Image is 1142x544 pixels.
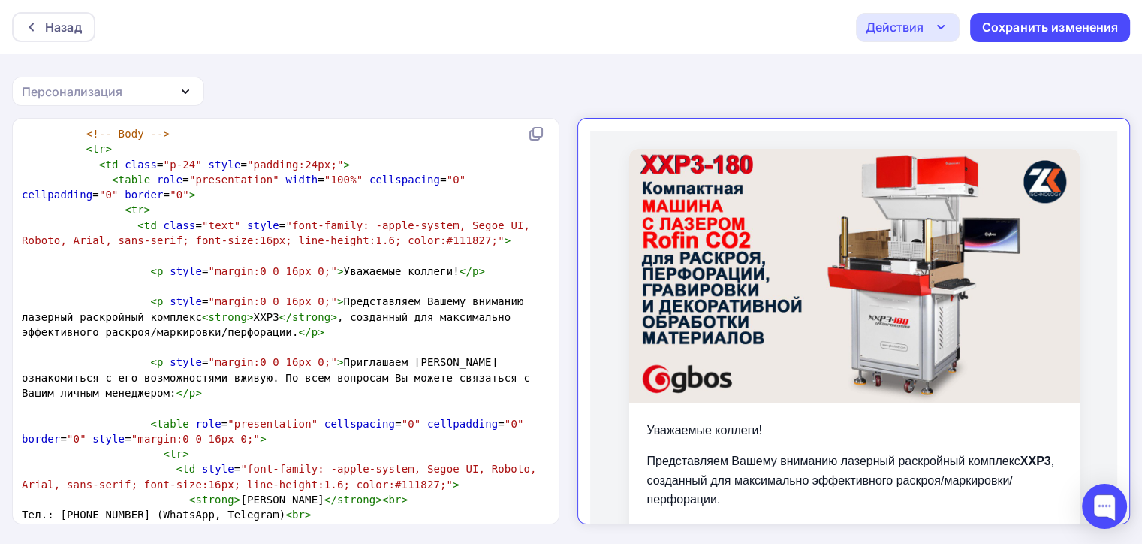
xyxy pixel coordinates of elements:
[189,494,196,506] span: <
[285,174,318,186] span: width
[86,128,170,140] span: <!-- Body -->
[195,494,234,506] span: strong
[22,219,537,246] span: = =
[337,356,344,368] span: >
[305,509,312,521] span: >
[176,387,189,399] span: </
[402,418,421,430] span: "0"
[170,265,202,277] span: style
[137,219,144,231] span: <
[105,143,112,155] span: >
[125,189,163,201] span: border
[292,311,330,323] span: strong
[856,13,960,42] button: Действия
[99,159,106,171] span: <
[324,418,395,430] span: cellspacing
[209,265,337,277] span: "margin:0 0 16px 0;"
[478,265,485,277] span: >
[57,290,472,310] p: Уважаемые коллеги!
[227,418,318,430] span: "presentation"
[92,433,125,445] span: style
[330,311,337,323] span: >
[505,234,511,246] span: >
[157,295,164,307] span: p
[22,463,543,490] span: =
[209,311,247,323] span: strong
[105,159,118,171] span: td
[150,418,157,430] span: <
[189,189,196,201] span: >
[176,463,183,475] span: <
[344,159,351,171] span: >
[164,159,202,171] span: "p-24"
[57,321,472,379] p: Представляем Вашему вниманию лазерный раскройный комплекс , созданный для максимально эффективног...
[324,494,337,506] span: </
[312,326,318,338] span: p
[170,448,182,460] span: tr
[430,324,461,337] strong: XXP3
[92,143,105,155] span: tr
[22,295,530,338] span: = Представляем Вашему вниманию лазерный раскройный комплекс XXP3 , созданный для максимально эффе...
[324,174,363,186] span: "100%"
[99,189,119,201] span: "0"
[150,356,157,368] span: <
[388,494,401,506] span: br
[337,265,344,277] span: >
[337,494,375,506] span: strong
[375,494,388,506] span: ><
[22,494,408,506] span: [PERSON_NAME]
[22,509,312,521] span: Тел.: [PHONE_NUMBER] (WhatsApp, Telegram)
[157,418,189,430] span: table
[460,265,472,277] span: </
[22,418,530,445] span: = = = = =
[337,295,344,307] span: >
[170,295,202,307] span: style
[86,143,93,155] span: <
[202,219,240,231] span: "text"
[22,463,543,490] span: "font-family: -apple-system, Segoe UI, Roboto, Arial, sans-serif; font-size:16px; line-height:1.6...
[157,174,182,186] span: role
[182,463,195,475] span: td
[318,326,324,338] span: >
[22,83,122,101] div: Персонализация
[22,174,472,201] span: = = = = =
[427,418,498,430] span: cellpadding
[866,18,924,36] div: Действия
[195,387,202,399] span: >
[505,418,524,430] span: "0"
[260,433,267,445] span: >
[12,77,204,106] button: Персонализация
[125,159,157,171] span: class
[982,19,1119,36] div: Сохранить изменения
[209,159,241,171] span: style
[39,18,490,272] img: XXP3 — новый раскройный комплекс
[202,463,234,475] span: style
[285,509,292,521] span: <
[45,18,82,36] div: Назад
[279,311,292,323] span: </
[170,356,202,368] span: style
[209,295,337,307] span: "margin:0 0 16px 0;"
[472,265,479,277] span: p
[67,433,86,445] span: "0"
[150,265,157,277] span: <
[144,204,151,216] span: >
[247,219,279,231] span: style
[22,356,537,399] span: = Приглашаем [PERSON_NAME] ознакомиться с его возможностями вживую. По всем вопросам Вы можете св...
[209,356,337,368] span: "margin:0 0 16px 0;"
[164,448,170,460] span: <
[112,174,119,186] span: <
[57,391,472,449] p: Приглашаем [PERSON_NAME] ознакомиться с его возможностями вживую. По всем вопросам Вы можете связ...
[22,159,350,171] span: = =
[170,189,189,201] span: "0"
[202,311,209,323] span: <
[189,174,279,186] span: "presentation"
[150,295,157,307] span: <
[298,326,311,338] span: </
[402,494,408,506] span: >
[119,174,151,186] span: table
[453,479,460,491] span: >
[157,265,164,277] span: p
[22,265,485,277] span: = Уважаемые коллеги!
[234,494,241,506] span: >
